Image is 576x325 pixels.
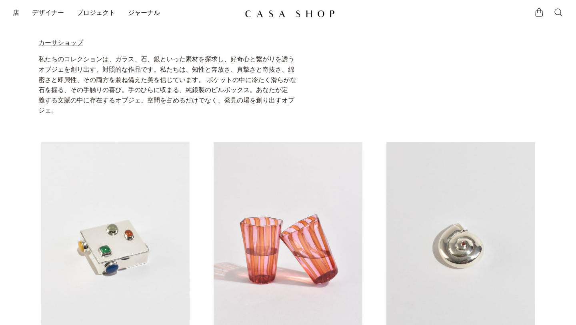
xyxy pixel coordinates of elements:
[38,56,296,94] font: 私たちのコレクションは、ガラス、石、銀といった素材を探求し、好奇心と繋がりを誘うオブジェを創り出す、対照的な作品です。私たちは、知性と奔放さ、真摯さと奇抜さ、綿密さと即興性、その両方を兼ね備えた...
[13,7,238,20] ul: 新しいヘッダーメニュー
[38,98,294,114] font: 。空間を占めるだけでなく、発見の場を創り出すオブジェ。
[32,8,64,19] a: デザイナー
[83,87,282,94] font: 手触りの喜び。手のひらに収まる、純銀製のピルボックス。あなたが
[77,10,115,16] font: プロジェクト
[32,10,64,16] font: デザイナー
[77,8,115,19] a: プロジェクト
[128,10,160,16] font: ジャーナル
[128,8,160,19] a: ジャーナル
[13,8,19,19] a: 店
[45,98,141,104] font: する文脈の中に存在するオブジェ
[38,87,288,104] font: 定義
[13,10,19,16] font: 店
[38,55,298,116] div: 4ページ
[13,7,238,20] nav: デスクトップナビゲーション
[38,40,83,46] font: カーサショップ
[70,87,83,94] font: その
